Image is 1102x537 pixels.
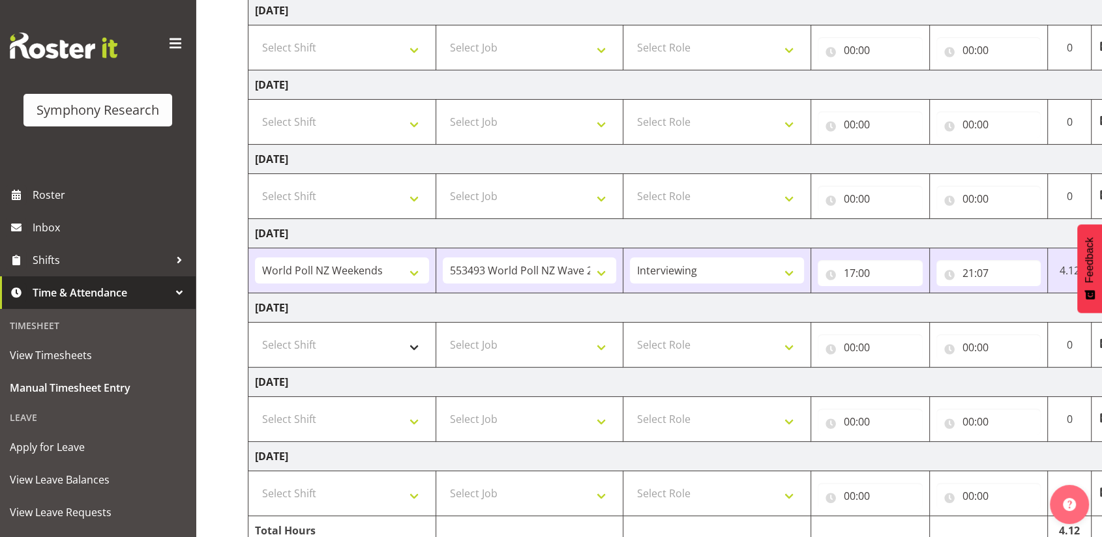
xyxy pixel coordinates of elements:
[1048,174,1092,219] td: 0
[10,437,186,457] span: Apply for Leave
[37,100,159,120] div: Symphony Research
[3,404,192,431] div: Leave
[1084,237,1095,283] span: Feedback
[936,483,1041,509] input: Click to select...
[10,345,186,365] span: View Timesheets
[818,334,923,360] input: Click to select...
[10,378,186,398] span: Manual Timesheet Entry
[33,283,170,302] span: Time & Attendance
[936,111,1041,138] input: Click to select...
[1048,323,1092,368] td: 0
[818,409,923,435] input: Click to select...
[33,250,170,270] span: Shifts
[1048,25,1092,70] td: 0
[936,334,1041,360] input: Click to select...
[1077,224,1102,313] button: Feedback - Show survey
[1063,498,1076,511] img: help-xxl-2.png
[3,496,192,529] a: View Leave Requests
[936,409,1041,435] input: Click to select...
[3,339,192,371] a: View Timesheets
[818,186,923,212] input: Click to select...
[936,186,1041,212] input: Click to select...
[936,37,1041,63] input: Click to select...
[33,185,189,205] span: Roster
[1048,100,1092,145] td: 0
[818,260,923,286] input: Click to select...
[3,371,192,404] a: Manual Timesheet Entry
[3,312,192,339] div: Timesheet
[818,37,923,63] input: Click to select...
[1048,248,1092,293] td: 4.12
[3,463,192,496] a: View Leave Balances
[3,431,192,463] a: Apply for Leave
[1048,471,1092,516] td: 0
[1048,397,1092,442] td: 0
[936,260,1041,286] input: Click to select...
[10,502,186,522] span: View Leave Requests
[818,483,923,509] input: Click to select...
[33,218,189,237] span: Inbox
[818,111,923,138] input: Click to select...
[10,470,186,489] span: View Leave Balances
[10,33,117,59] img: Rosterit website logo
